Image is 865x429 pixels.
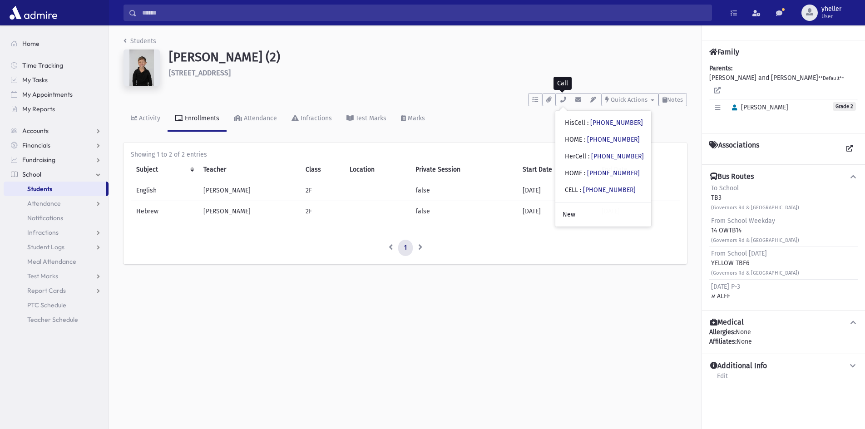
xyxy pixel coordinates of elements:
span: : [587,119,588,127]
a: Edit [717,371,728,387]
button: Notes [658,93,687,106]
b: Affiliates: [709,338,736,345]
a: Infractions [284,106,339,132]
a: PTC Schedule [4,298,109,312]
span: [DATE] P-3 [711,283,740,291]
th: Start Date [517,159,596,180]
button: Bus Routes [709,172,858,182]
span: Meal Attendance [27,257,76,266]
a: [PHONE_NUMBER] [583,186,636,194]
span: Report Cards [27,286,66,295]
th: Class [300,159,344,180]
td: Hebrew [131,201,198,222]
b: Allergies: [709,328,736,336]
img: AdmirePro [7,4,59,22]
div: HOME [565,168,640,178]
a: [PHONE_NUMBER] [587,136,640,143]
span: yheller [821,5,841,13]
span: Home [22,39,40,48]
span: [PERSON_NAME] [728,104,788,111]
th: Private Session [410,159,518,180]
a: Meal Attendance [4,254,109,269]
h4: Additional Info [710,361,767,371]
div: None [709,327,858,346]
small: (Governors Rd & [GEOGRAPHIC_DATA]) [711,237,799,243]
span: Infractions [27,228,59,237]
a: Enrollments [168,106,227,132]
a: Students [4,182,106,196]
span: User [821,13,841,20]
button: Additional Info [709,361,858,371]
span: Notes [667,96,683,103]
span: Grade 2 [833,102,856,111]
button: Quick Actions [601,93,658,106]
div: 14 OWTB14 [711,216,799,245]
a: Marks [394,106,432,132]
td: 2F [300,180,344,201]
a: Attendance [227,106,284,132]
a: Attendance [4,196,109,211]
span: : [588,153,589,160]
div: CELL [565,185,636,195]
button: Medical [709,318,858,327]
span: School [22,170,41,178]
span: From School Weekday [711,217,775,225]
td: false [410,201,518,222]
a: Report Cards [4,283,109,298]
a: Fundraising [4,153,109,167]
td: false [410,180,518,201]
span: Time Tracking [22,61,63,69]
td: English [131,180,198,201]
div: HerCell [565,152,644,161]
div: Infractions [299,114,332,122]
div: Attendance [242,114,277,122]
span: Student Logs [27,243,64,251]
span: Attendance [27,199,61,207]
a: Activity [124,106,168,132]
h6: [STREET_ADDRESS] [169,69,687,77]
a: [PHONE_NUMBER] [587,169,640,177]
div: Showing 1 to 2 of 2 entries [131,150,680,159]
span: Teacher Schedule [27,316,78,324]
a: School [4,167,109,182]
span: Notifications [27,214,63,222]
a: My Appointments [4,87,109,102]
h4: Bus Routes [710,172,754,182]
a: Home [4,36,109,51]
span: Accounts [22,127,49,135]
span: My Appointments [22,90,73,99]
nav: breadcrumb [124,36,156,49]
span: To School [711,184,739,192]
div: א ALEF [711,282,740,301]
span: My Reports [22,105,55,113]
td: [PERSON_NAME] [198,201,300,222]
a: Accounts [4,123,109,138]
div: None [709,337,858,346]
span: Quick Actions [611,96,648,103]
a: 1 [398,240,413,256]
b: Parents: [709,64,732,72]
span: Fundraising [22,156,55,164]
span: : [580,186,581,194]
td: [DATE] [517,180,596,201]
a: Test Marks [339,106,394,132]
a: Test Marks [4,269,109,283]
span: : [584,136,585,143]
td: [DATE] [517,201,596,222]
div: Marks [406,114,425,122]
input: Search [137,5,712,21]
a: [PHONE_NUMBER] [591,153,644,160]
a: Infractions [4,225,109,240]
a: Time Tracking [4,58,109,73]
div: Enrollments [183,114,219,122]
a: Student Logs [4,240,109,254]
td: 2F [300,201,344,222]
div: Activity [137,114,160,122]
td: [PERSON_NAME] [198,180,300,201]
span: Students [27,185,52,193]
th: Location [344,159,410,180]
span: From School [DATE] [711,250,767,257]
a: Financials [4,138,109,153]
a: Teacher Schedule [4,312,109,327]
div: Call [554,77,572,90]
